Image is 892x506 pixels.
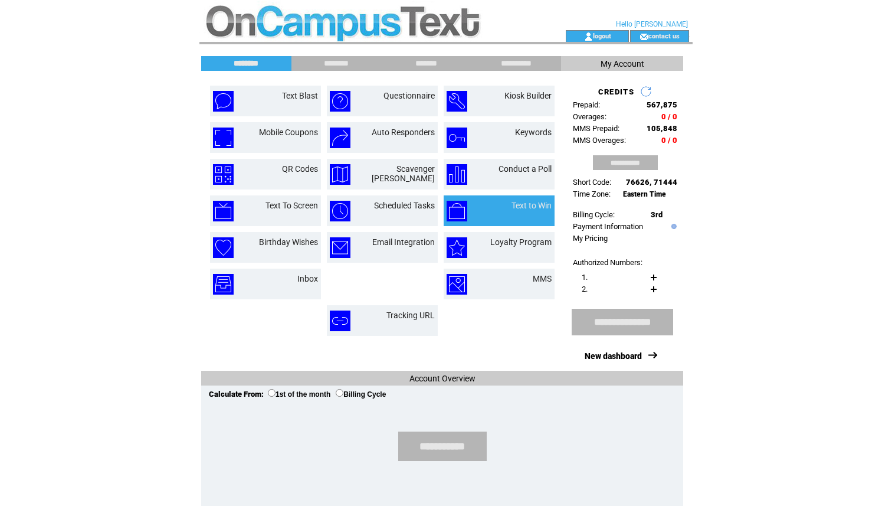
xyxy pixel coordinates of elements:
[213,164,234,185] img: qr-codes.png
[573,234,608,243] a: My Pricing
[213,201,234,221] img: text-to-screen.png
[573,136,626,145] span: MMS Overages:
[647,124,677,133] span: 105,848
[336,390,386,399] label: Billing Cycle
[515,128,552,137] a: Keywords
[209,390,264,399] span: Calculate From:
[598,87,634,96] span: CREDITS
[626,178,677,187] span: 76626, 71444
[259,128,318,137] a: Mobile Coupons
[573,210,615,219] span: Billing Cycle:
[616,20,688,28] span: Hello [PERSON_NAME]
[383,91,435,100] a: Questionnaire
[330,128,350,148] img: auto-responders.png
[661,112,677,121] span: 0 / 0
[504,91,552,100] a: Kiosk Builder
[213,128,234,148] img: mobile-coupons.png
[573,112,606,121] span: Overages:
[447,128,467,148] img: keywords.png
[330,237,350,258] img: email-integration.png
[447,237,467,258] img: loyalty-program.png
[386,311,435,320] a: Tracking URL
[651,210,663,219] span: 3rd
[601,59,644,68] span: My Account
[213,237,234,258] img: birthday-wishes.png
[533,274,552,283] a: MMS
[640,32,648,41] img: contact_us_icon.gif
[268,390,330,399] label: 1st of the month
[447,201,467,221] img: text-to-win.png
[330,91,350,112] img: questionnaire.png
[374,201,435,210] a: Scheduled Tasks
[213,274,234,295] img: inbox.png
[499,164,552,174] a: Conduct a Poll
[259,237,318,247] a: Birthday Wishes
[573,178,611,187] span: Short Code:
[573,124,619,133] span: MMS Prepaid:
[582,273,588,282] span: 1.
[573,100,600,109] span: Prepaid:
[330,201,350,221] img: scheduled-tasks.png
[623,190,666,198] span: Eastern Time
[282,164,318,174] a: QR Codes
[282,91,318,100] a: Text Blast
[372,128,435,137] a: Auto Responders
[584,32,593,41] img: account_icon.gif
[213,91,234,112] img: text-blast.png
[585,351,642,361] a: New dashboard
[372,237,435,247] a: Email Integration
[648,32,680,40] a: contact us
[330,311,350,331] img: tracking-url.png
[573,222,643,231] a: Payment Information
[268,389,276,397] input: 1st of the month
[573,258,642,267] span: Authorized Numbers:
[336,389,343,397] input: Billing Cycle
[447,91,467,112] img: kiosk-builder.png
[573,190,611,198] span: Time Zone:
[330,164,350,185] img: scavenger-hunt.png
[661,136,677,145] span: 0 / 0
[409,374,475,383] span: Account Overview
[297,274,318,283] a: Inbox
[582,285,588,293] span: 2.
[447,274,467,295] img: mms.png
[447,164,467,185] img: conduct-a-poll.png
[647,100,677,109] span: 567,875
[511,201,552,210] a: Text to Win
[372,164,435,183] a: Scavenger [PERSON_NAME]
[668,224,677,229] img: help.gif
[593,32,611,40] a: logout
[265,201,318,210] a: Text To Screen
[490,237,552,247] a: Loyalty Program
